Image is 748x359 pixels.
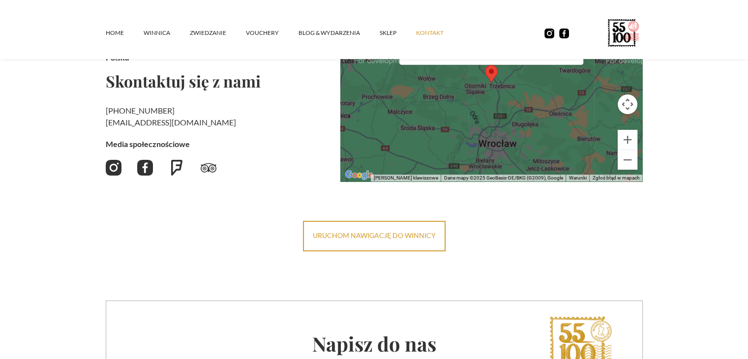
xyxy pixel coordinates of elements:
a: vouchery [246,18,299,48]
button: Pomniejsz [618,150,637,170]
button: Sterowanie kamerą na mapie [618,94,637,114]
a: kontakt [416,18,463,48]
a: uruchom nawigację do winnicy [303,221,446,251]
button: Skróty klawiszowe [373,175,438,181]
img: Google [343,169,375,181]
a: [PHONE_NUMBER] [106,106,175,115]
div: Map pin [485,65,498,83]
strong: Media społecznościowe [106,139,190,149]
a: [EMAIL_ADDRESS][DOMAIN_NAME] [106,118,236,127]
a: Pokaż ten obszar w Mapach Google (otwiera się w nowym oknie) [343,169,375,181]
a: ZWIEDZANIE [190,18,246,48]
a: Warunki (otwiera się w nowej karcie) [568,175,586,180]
a: SKLEP [380,18,416,48]
a: Home [106,18,144,48]
h2: Napisz do nas [106,330,642,357]
h2: ‍ [106,105,332,128]
h2: Skontaktuj się z nami [106,73,332,89]
a: Blog & Wydarzenia [299,18,380,48]
a: winnica [144,18,190,48]
a: Zgłoś błąd w mapach [592,175,639,180]
span: Dane mapy ©2025 GeoBasis-DE/BKG (©2009), Google [444,175,563,180]
button: Powiększ [618,130,637,150]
